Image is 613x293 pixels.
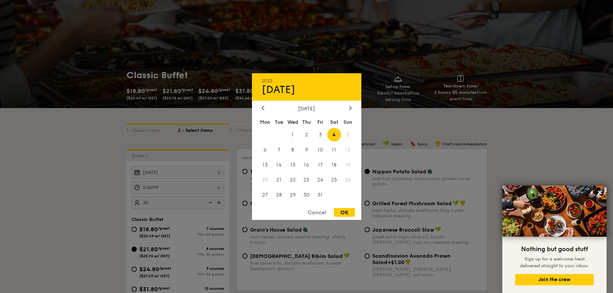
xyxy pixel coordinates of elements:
span: 27 [258,188,272,202]
div: Cancel [301,208,333,217]
div: [DATE] [262,83,352,96]
span: 23 [300,173,313,187]
span: 6 [258,143,272,157]
span: 7 [272,143,286,157]
span: 26 [341,173,355,187]
span: 30 [300,188,313,202]
div: Wed [286,116,300,128]
div: Sun [341,116,355,128]
span: 25 [327,173,341,187]
span: 8 [286,143,300,157]
span: 14 [272,158,286,172]
span: 22 [286,173,300,187]
span: 4 [327,128,341,142]
span: 17 [313,158,327,172]
span: 29 [286,188,300,202]
span: 20 [258,173,272,187]
span: 24 [313,173,327,187]
span: 2 [300,128,313,142]
div: Fri [313,116,327,128]
div: Thu [300,116,313,128]
span: 12 [341,143,355,157]
div: Sat [327,116,341,128]
span: 3 [313,128,327,142]
span: 16 [300,158,313,172]
img: DSC07876-Edit02-Large.jpeg [502,186,607,237]
span: Nothing but good stuff [521,245,588,253]
span: 9 [300,143,313,157]
span: 1 [286,128,300,142]
span: 5 [341,128,355,142]
span: 21 [272,173,286,187]
div: Tue [272,116,286,128]
button: Close [595,187,605,197]
span: 31 [313,188,327,202]
div: OK [334,208,355,217]
span: Sign up for a welcome treat delivered straight to your inbox. [520,256,589,269]
div: 2025 [262,78,352,83]
span: 11 [327,143,341,157]
span: 28 [272,188,286,202]
span: 19 [341,158,355,172]
span: 18 [327,158,341,172]
button: Join the crew [515,274,594,285]
span: 10 [313,143,327,157]
span: 13 [258,158,272,172]
span: 15 [286,158,300,172]
div: Mon [258,116,272,128]
div: [DATE] [262,105,352,111]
